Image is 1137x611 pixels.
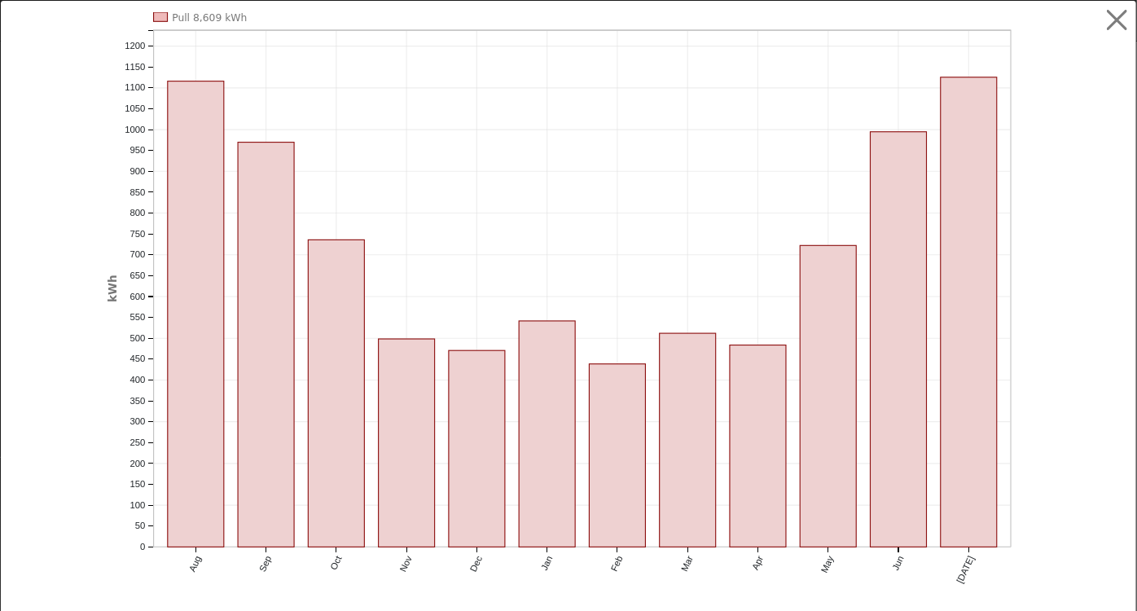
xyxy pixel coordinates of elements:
text: 700 [130,250,145,260]
rect: onclick="" [590,364,646,547]
text: Jan [539,555,555,573]
text: Mar [679,555,695,574]
rect: onclick="" [238,143,294,547]
text: Sep [257,555,273,574]
text: Pull 8,609 kWh [172,12,247,24]
rect: onclick="" [801,246,857,547]
text: Dec [468,555,485,574]
text: Jun [891,555,907,573]
text: Aug [187,555,203,574]
text: 1000 [125,125,145,134]
text: 0 [140,543,145,552]
text: 200 [130,459,145,468]
text: 900 [130,166,145,176]
rect: onclick="" [519,321,575,547]
text: Feb [609,555,625,574]
text: 150 [130,480,145,490]
rect: onclick="" [871,132,927,547]
text: 350 [130,396,145,406]
rect: onclick="" [308,240,364,547]
rect: onclick="" [379,339,435,547]
text: 500 [130,333,145,343]
text: 250 [130,437,145,447]
rect: onclick="" [449,351,505,547]
text: 450 [130,354,145,364]
text: 850 [130,187,145,197]
text: 300 [130,417,145,427]
text: 950 [130,146,145,156]
rect: onclick="" [660,333,716,547]
rect: onclick="" [730,345,786,547]
text: May [819,555,836,575]
text: 800 [130,208,145,218]
text: 750 [130,229,145,239]
text: [DATE] [955,555,977,585]
text: 100 [130,500,145,510]
text: 1150 [125,62,145,72]
rect: onclick="" [168,81,224,547]
text: Apr [750,555,765,572]
text: 600 [130,292,145,301]
text: 550 [130,313,145,323]
text: 1200 [125,41,145,51]
text: 1050 [125,103,145,113]
text: Oct [328,554,344,572]
text: 1100 [125,83,145,93]
text: 650 [130,270,145,280]
rect: onclick="" [941,77,997,547]
text: kWh [106,275,119,303]
text: Nov [398,555,415,574]
text: 400 [130,375,145,385]
text: 50 [135,521,146,531]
